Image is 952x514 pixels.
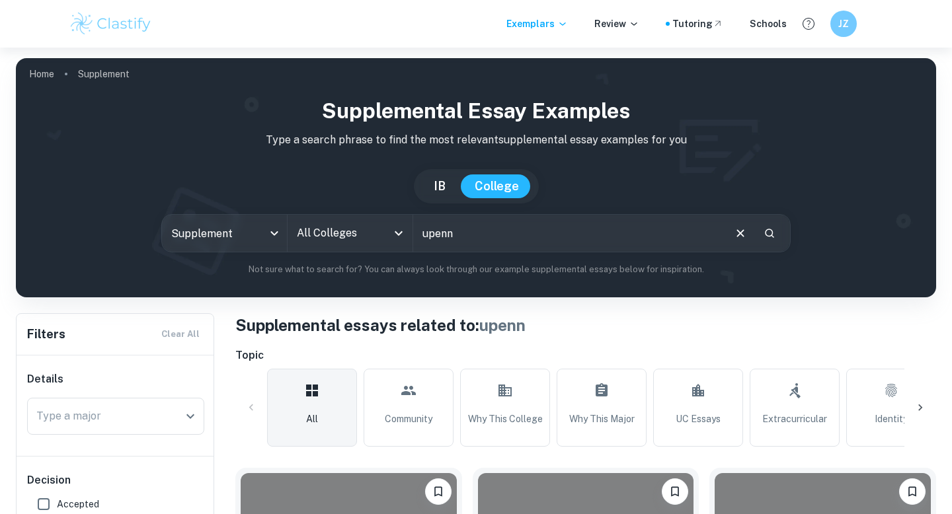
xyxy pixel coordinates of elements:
[162,215,287,252] div: Supplement
[389,224,408,242] button: Open
[672,17,723,31] a: Tutoring
[479,316,526,334] span: upenn
[676,412,721,426] span: UC Essays
[875,412,908,426] span: Identity
[425,478,452,505] button: Bookmark
[762,412,827,426] span: Extracurricular
[662,478,688,505] button: Bookmark
[750,17,787,31] a: Schools
[758,222,781,244] button: Search
[29,65,54,83] a: Home
[830,11,857,37] button: JZ
[899,478,926,505] button: Bookmark
[78,67,130,81] p: Supplement
[57,497,99,511] span: Accepted
[413,215,723,252] input: E.g. I want to major in computer science, I helped in a soup kitchen, I want to join the debate t...
[569,412,635,426] span: Why This Major
[27,325,65,344] h6: Filters
[27,371,204,387] h6: Details
[181,407,200,425] button: Open
[26,132,926,148] p: Type a search phrase to find the most relevant supplemental essay examples for you
[27,472,204,488] h6: Decision
[69,11,153,37] img: Clastify logo
[385,412,432,426] span: Community
[306,412,318,426] span: All
[594,17,639,31] p: Review
[26,263,926,276] p: Not sure what to search for? You can always look through our example supplemental essays below fo...
[468,412,543,426] span: Why This College
[26,95,926,127] h1: Supplemental Essay Examples
[235,313,936,337] h1: S upplemental essays related to:
[728,221,753,246] button: Clear
[235,348,936,363] h6: Topic
[420,174,459,198] button: IB
[797,13,820,35] button: Help and Feedback
[461,174,532,198] button: College
[836,17,852,31] h6: JZ
[506,17,568,31] p: Exemplars
[16,58,936,297] img: profile cover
